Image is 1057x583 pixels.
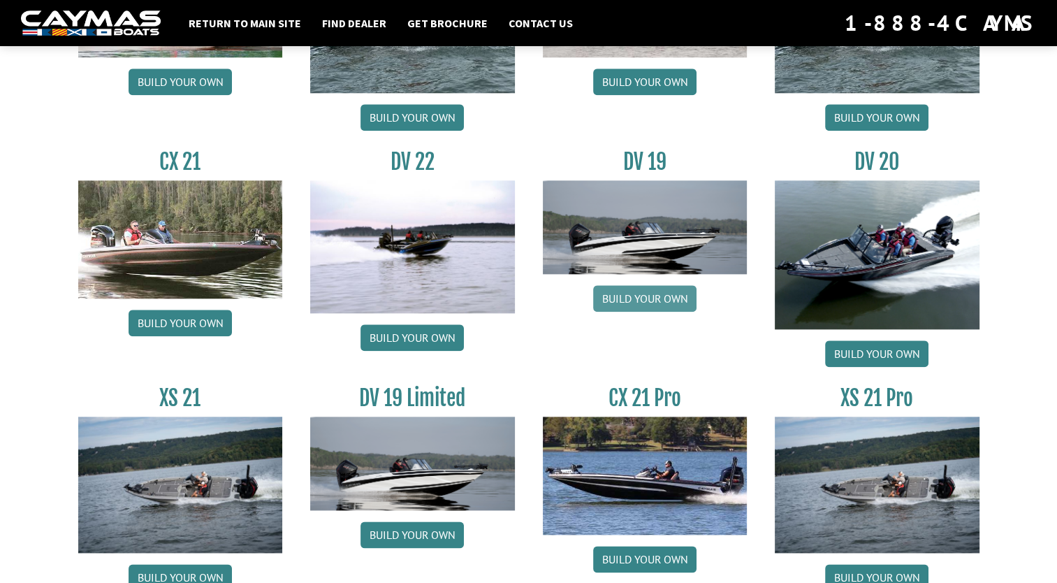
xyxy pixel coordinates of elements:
[310,180,515,313] img: DV22_original_motor_cropped_for_caymas_connect.jpg
[78,180,283,298] img: CX21_thumb.jpg
[775,417,979,553] img: XS_21_thumbnail.jpg
[825,340,928,367] a: Build your own
[775,385,979,411] h3: XS 21 Pro
[775,180,979,329] img: DV_20_from_website_for_caymas_connect.png
[78,385,283,411] h3: XS 21
[543,385,748,411] h3: CX 21 Pro
[360,324,464,351] a: Build your own
[593,285,697,312] a: Build your own
[825,104,928,131] a: Build your own
[21,10,161,36] img: white-logo-c9c8dbefe5ff5ceceb0f0178aa75bf4bb51f6bca0971e226c86eb53dfe498488.png
[502,14,580,32] a: Contact Us
[543,180,748,274] img: dv-19-ban_from_website_for_caymas_connect.png
[360,104,464,131] a: Build your own
[593,69,697,95] a: Build your own
[775,149,979,175] h3: DV 20
[182,14,308,32] a: Return to main site
[78,417,283,553] img: XS_21_thumbnail.jpg
[129,69,232,95] a: Build your own
[129,310,232,336] a: Build your own
[543,417,748,534] img: CX-21Pro_thumbnail.jpg
[310,149,515,175] h3: DV 22
[315,14,393,32] a: Find Dealer
[360,521,464,548] a: Build your own
[593,546,697,573] a: Build your own
[400,14,495,32] a: Get Brochure
[310,385,515,411] h3: DV 19 Limited
[310,417,515,510] img: dv-19-ban_from_website_for_caymas_connect.png
[543,149,748,175] h3: DV 19
[78,149,283,175] h3: CX 21
[845,8,1036,38] div: 1-888-4CAYMAS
